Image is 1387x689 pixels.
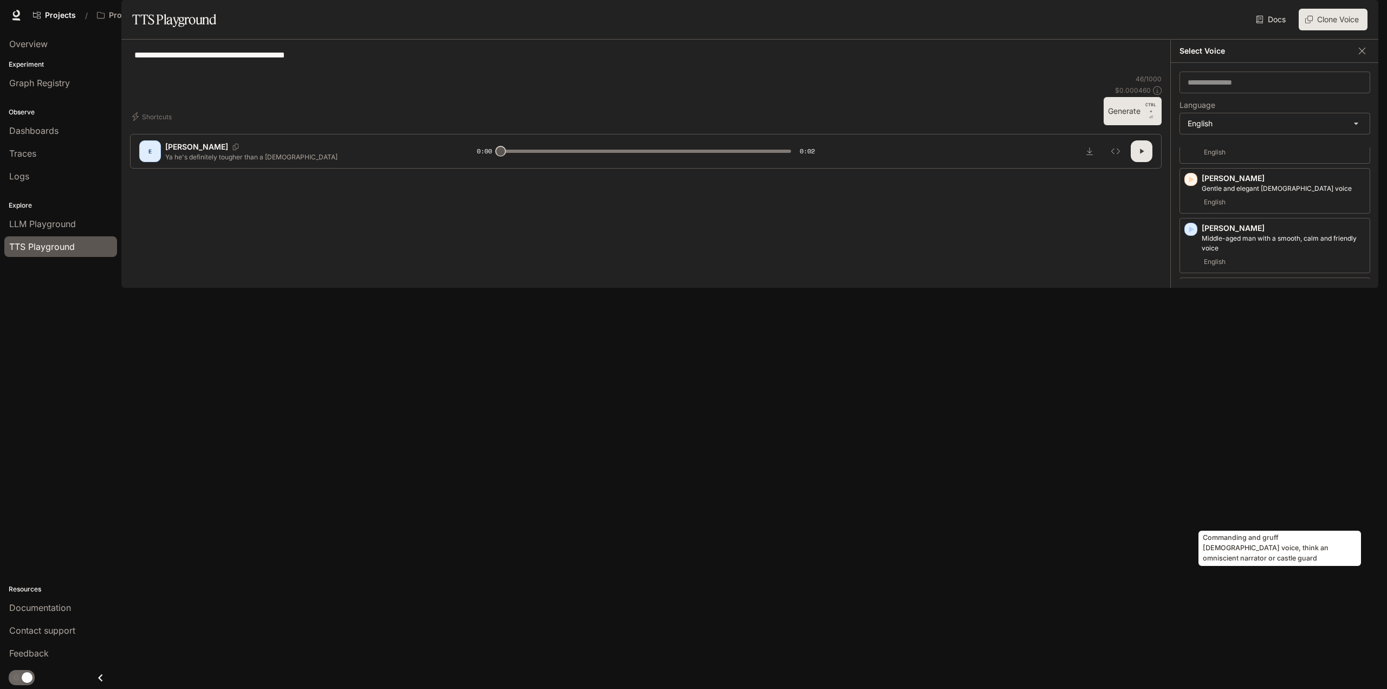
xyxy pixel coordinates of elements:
span: English [1202,146,1228,159]
p: [PERSON_NAME] [165,141,228,152]
p: Project [PERSON_NAME] [109,11,170,20]
p: Middle-aged man with a smooth, calm and friendly voice [1202,234,1365,253]
button: Inspect [1105,140,1126,162]
p: ⏎ [1145,101,1157,121]
button: GenerateCTRL +⏎ [1104,97,1162,125]
p: [PERSON_NAME] [1202,223,1365,234]
span: Projects [45,11,76,20]
span: 0:00 [477,146,492,157]
span: 0:02 [800,146,815,157]
p: Language [1179,101,1215,109]
p: 46 / 1000 [1136,74,1162,83]
div: E [141,143,159,160]
p: Ya he's definitely tougher than a [DEMOGRAPHIC_DATA] [165,152,451,162]
button: Clone Voice [1299,9,1367,30]
span: English [1202,196,1228,209]
div: / [81,10,92,21]
button: Download audio [1079,140,1100,162]
div: Commanding and gruff [DEMOGRAPHIC_DATA] voice, think an omniscient narrator or castle guard [1198,531,1361,566]
button: Shortcuts [130,108,176,125]
a: Docs [1254,9,1290,30]
p: $ 0.000460 [1115,86,1151,95]
p: CTRL + [1145,101,1157,114]
h1: TTS Playground [132,9,216,30]
p: Gentle and elegant female voice [1202,184,1365,194]
button: Open workspace menu [92,4,186,26]
div: English [1180,113,1370,134]
span: English [1202,255,1228,268]
a: Go to projects [28,4,81,26]
p: [PERSON_NAME] [1202,173,1365,184]
button: Copy Voice ID [228,144,243,150]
